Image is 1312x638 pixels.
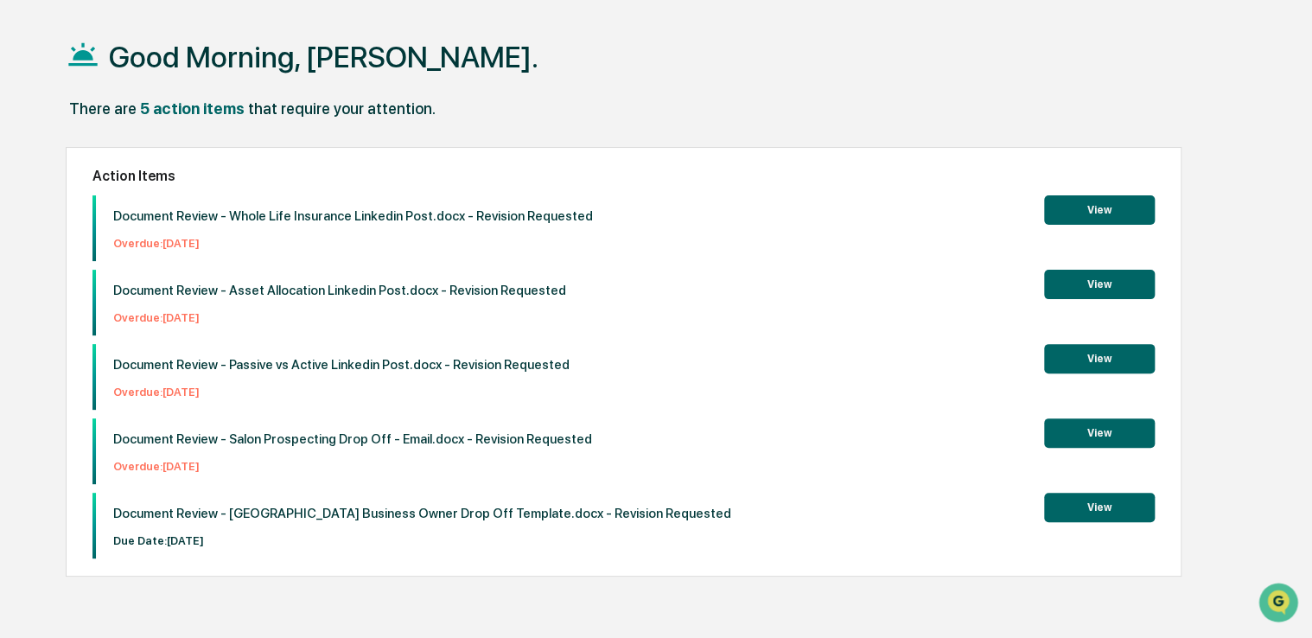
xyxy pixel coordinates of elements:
[59,150,219,163] div: We're available if you need us!
[17,36,315,64] p: How can we help?
[1044,349,1155,366] a: View
[10,211,118,242] a: 🖐️Preclearance
[1044,275,1155,291] a: View
[35,251,109,268] span: Data Lookup
[113,357,570,373] p: Document Review - Passive vs Active Linkedin Post.docx - Revision Requested
[125,220,139,233] div: 🗄️
[1044,424,1155,440] a: View
[113,237,593,250] p: Overdue: [DATE]
[1044,498,1155,514] a: View
[1044,270,1155,299] button: View
[17,132,48,163] img: 1746055101610-c473b297-6a78-478c-a979-82029cc54cd1
[113,208,593,224] p: Document Review - Whole Life Insurance Linkedin Post.docx - Revision Requested
[140,99,245,118] div: 5 action items
[113,311,566,324] p: Overdue: [DATE]
[143,218,214,235] span: Attestations
[113,534,731,547] p: Due Date: [DATE]
[1044,201,1155,217] a: View
[109,40,538,74] h1: Good Morning, [PERSON_NAME].
[17,252,31,266] div: 🔎
[113,460,592,473] p: Overdue: [DATE]
[113,431,592,447] p: Document Review - Salon Prospecting Drop Off - Email.docx - Revision Requested
[35,218,111,235] span: Preclearance
[122,292,209,306] a: Powered byPylon
[1044,493,1155,522] button: View
[69,99,137,118] div: There are
[113,506,731,521] p: Document Review - [GEOGRAPHIC_DATA] Business Owner Drop Off Template.docx - Revision Requested
[113,386,570,399] p: Overdue: [DATE]
[1044,344,1155,373] button: View
[1044,418,1155,448] button: View
[248,99,436,118] div: that require your attention.
[118,211,221,242] a: 🗄️Attestations
[92,168,1156,184] h2: Action Items
[1257,581,1303,628] iframe: Open customer support
[172,293,209,306] span: Pylon
[17,220,31,233] div: 🖐️
[59,132,283,150] div: Start new chat
[1044,195,1155,225] button: View
[10,244,116,275] a: 🔎Data Lookup
[45,79,285,97] input: Clear
[294,137,315,158] button: Start new chat
[113,283,566,298] p: Document Review - Asset Allocation Linkedin Post.docx - Revision Requested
